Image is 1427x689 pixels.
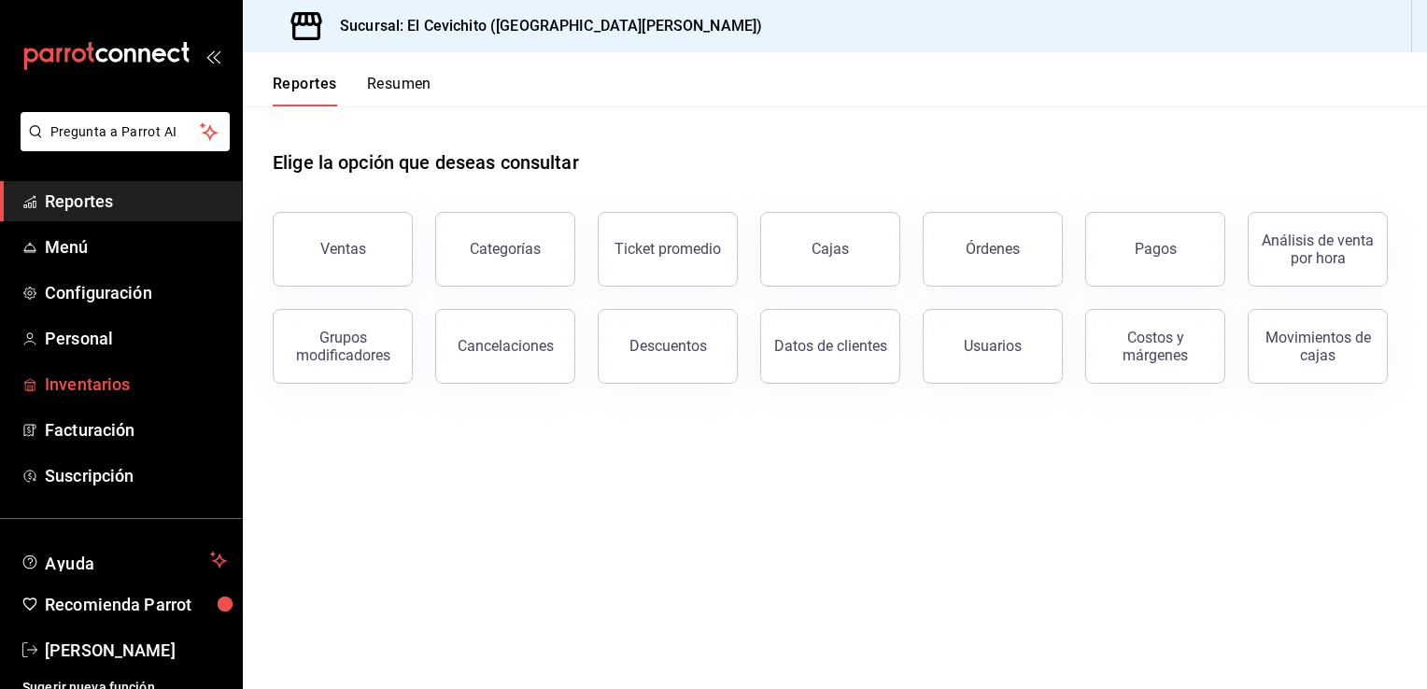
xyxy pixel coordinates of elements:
span: Facturación [45,417,227,443]
span: [PERSON_NAME] [45,638,227,663]
span: Ayuda [45,549,203,571]
button: Reportes [273,75,337,106]
button: Órdenes [923,212,1063,287]
button: Usuarios [923,309,1063,384]
button: Resumen [367,75,431,106]
div: Ventas [320,240,366,258]
div: Análisis de venta por hora [1260,232,1376,267]
span: Suscripción [45,463,227,488]
span: Configuración [45,280,227,305]
div: Ticket promedio [615,240,721,258]
span: Reportes [45,189,227,214]
h3: Sucursal: El Cevichito ([GEOGRAPHIC_DATA][PERSON_NAME]) [325,15,762,37]
button: Categorías [435,212,575,287]
div: Cajas [812,240,849,258]
div: Datos de clientes [774,337,887,355]
button: Movimientos de cajas [1248,309,1388,384]
a: Pregunta a Parrot AI [13,135,230,155]
button: Costos y márgenes [1085,309,1225,384]
button: open_drawer_menu [205,49,220,63]
span: Recomienda Parrot [45,592,227,617]
button: Ventas [273,212,413,287]
button: Descuentos [598,309,738,384]
div: Órdenes [966,240,1020,258]
button: Grupos modificadores [273,309,413,384]
button: Pregunta a Parrot AI [21,112,230,151]
span: Pregunta a Parrot AI [50,122,201,142]
h1: Elige la opción que deseas consultar [273,148,579,176]
span: Personal [45,326,227,351]
button: Ticket promedio [598,212,738,287]
button: Datos de clientes [760,309,900,384]
div: Usuarios [964,337,1022,355]
div: Categorías [470,240,541,258]
div: navigation tabs [273,75,431,106]
button: Cancelaciones [435,309,575,384]
button: Cajas [760,212,900,287]
div: Movimientos de cajas [1260,329,1376,364]
span: Inventarios [45,372,227,397]
div: Grupos modificadores [285,329,401,364]
span: Menú [45,234,227,260]
button: Pagos [1085,212,1225,287]
div: Costos y márgenes [1097,329,1213,364]
div: Descuentos [629,337,707,355]
div: Cancelaciones [458,337,554,355]
button: Análisis de venta por hora [1248,212,1388,287]
div: Pagos [1135,240,1177,258]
